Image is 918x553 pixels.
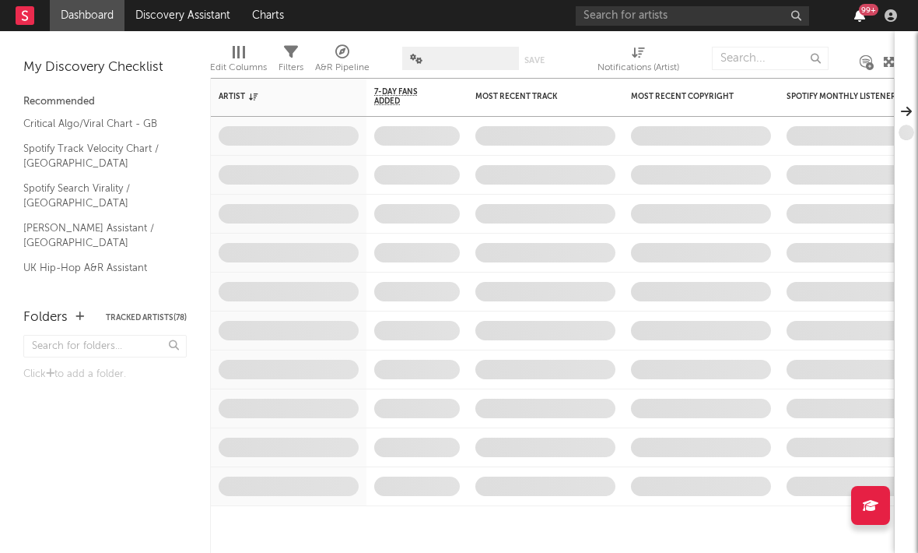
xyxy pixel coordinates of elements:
div: Spotify Monthly Listeners [787,92,903,101]
div: Recommended [23,93,187,111]
div: Most Recent Track [475,92,592,101]
div: 99 + [859,4,878,16]
div: Artist [219,92,335,101]
div: A&R Pipeline [315,58,370,77]
a: UK Hip-Hop A&R Assistant [23,259,171,276]
button: Tracked Artists(78) [106,314,187,322]
input: Search... [712,47,829,70]
input: Search for artists [576,6,809,26]
div: Notifications (Artist) [597,39,679,84]
div: Click to add a folder. [23,365,187,384]
div: Filters [279,58,303,77]
input: Search for folders... [23,335,187,358]
a: Spotify Track Velocity Chart / [GEOGRAPHIC_DATA] [23,140,171,172]
button: Save [524,56,545,65]
a: [PERSON_NAME] Assistant / [GEOGRAPHIC_DATA] [23,220,171,252]
div: My Discovery Checklist [23,58,187,77]
button: 99+ [854,9,865,22]
div: Notifications (Artist) [597,58,679,77]
div: Edit Columns [210,39,267,84]
a: Spotify Search Virality / [GEOGRAPHIC_DATA] [23,180,171,212]
a: Critical Algo/Viral Chart - GB [23,115,171,132]
span: 7-Day Fans Added [374,87,436,106]
div: Edit Columns [210,58,267,77]
div: Most Recent Copyright [631,92,748,101]
div: Filters [279,39,303,84]
div: Folders [23,308,68,327]
div: A&R Pipeline [315,39,370,84]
